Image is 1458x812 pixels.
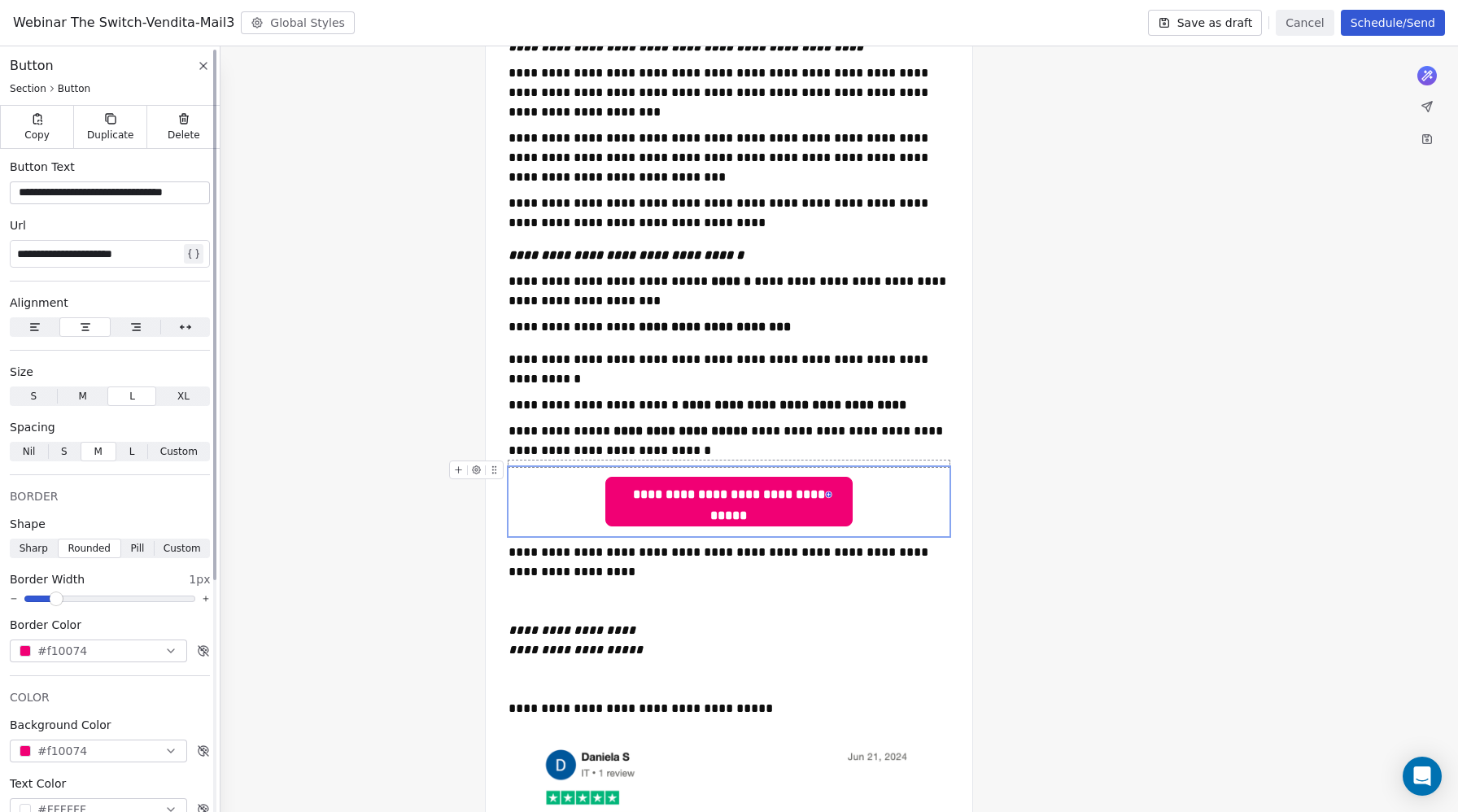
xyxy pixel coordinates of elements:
[241,11,355,34] button: Global Styles
[58,82,90,95] span: Button
[164,541,201,556] span: Custom
[10,640,187,662] button: #f10074
[189,571,210,587] span: 1px
[10,364,33,380] span: Size
[606,478,851,512] span: To enrich screen reader interactions, please activate Accessibility in Grammarly extension settings
[10,617,81,633] span: Border Color
[13,13,234,33] span: Webinar The Switch-Vendita-Mail3
[10,159,75,175] span: Button Text
[1148,10,1263,36] button: Save as draft
[87,129,133,142] span: Duplicate
[10,488,210,504] div: BORDER
[10,689,210,705] div: COLOR
[10,571,85,587] span: Border Width
[10,717,111,733] span: Background Color
[10,740,187,762] button: #f10074
[168,129,200,142] span: Delete
[78,389,86,404] span: M
[1403,757,1442,796] div: Open Intercom Messenger
[10,295,68,311] span: Alignment
[61,444,68,459] span: S
[20,541,48,556] span: Sharp
[10,775,66,792] span: Text Color
[23,444,36,459] span: Nil
[1276,10,1334,36] button: Cancel
[31,389,37,404] span: S
[10,217,26,234] span: Url
[10,82,46,95] span: Section
[37,643,87,660] span: #f10074
[10,419,55,435] span: Spacing
[160,444,198,459] span: Custom
[177,389,190,404] span: XL
[130,541,144,556] span: Pill
[1341,10,1445,36] button: Schedule/Send
[24,129,50,142] span: Copy
[10,56,54,76] span: Button
[37,743,87,760] span: #f10074
[10,516,46,532] span: Shape
[129,444,135,459] span: L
